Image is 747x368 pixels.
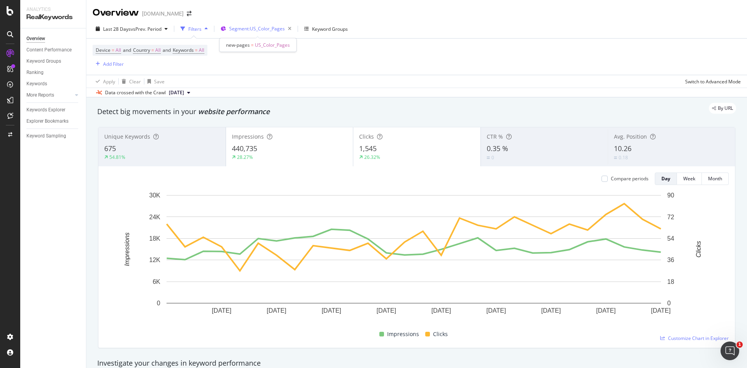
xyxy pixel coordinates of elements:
[103,26,131,32] span: Last 28 Days
[486,307,506,314] text: [DATE]
[487,133,503,140] span: CTR %
[119,75,141,88] button: Clear
[736,342,743,348] span: 1
[131,26,161,32] span: vs Prev. Period
[116,45,121,56] span: All
[123,47,131,53] span: and
[26,91,54,99] div: More Reports
[685,78,741,85] div: Switch to Advanced Mode
[491,154,494,161] div: 0
[149,257,161,263] text: 12K
[229,25,285,32] span: Segment: US_Color_Pages
[614,144,631,153] span: 10.26
[667,192,674,199] text: 90
[93,59,124,69] button: Add Filter
[144,75,165,88] button: Save
[26,91,73,99] a: More Reports
[614,133,647,140] span: Avg. Position
[364,154,380,160] div: 26.32%
[655,173,677,185] button: Day
[660,335,729,342] a: Customize Chart in Explorer
[312,26,348,32] div: Keyword Groups
[187,11,191,16] div: arrow-right-arrow-left
[695,241,702,258] text: Clicks
[226,42,250,48] span: new-pages
[129,78,141,85] div: Clear
[153,278,160,285] text: 6K
[149,213,161,220] text: 24K
[26,106,81,114] a: Keywords Explorer
[232,133,264,140] span: Impressions
[26,69,81,77] a: Ranking
[155,45,161,56] span: All
[26,6,80,13] div: Analytics
[103,78,115,85] div: Apply
[541,307,561,314] text: [DATE]
[26,57,81,65] a: Keyword Groups
[104,144,116,153] span: 675
[212,307,231,314] text: [DATE]
[359,144,377,153] span: 1,545
[166,88,193,97] button: [DATE]
[718,106,733,111] span: By URL
[173,47,194,53] span: Keywords
[702,173,729,185] button: Month
[677,173,702,185] button: Week
[322,307,341,314] text: [DATE]
[26,46,81,54] a: Content Performance
[596,307,615,314] text: [DATE]
[112,47,114,53] span: =
[105,89,166,96] div: Data crossed with the Crawl
[104,133,150,140] span: Unique Keywords
[103,61,124,67] div: Add Filter
[683,175,695,182] div: Week
[433,329,448,339] span: Clicks
[142,10,184,18] div: [DOMAIN_NAME]
[619,154,628,161] div: 0.18
[96,47,110,53] span: Device
[26,117,68,125] div: Explorer Bookmarks
[668,335,729,342] span: Customize Chart in Explorer
[377,307,396,314] text: [DATE]
[255,42,290,48] span: US_Color_Pages
[151,47,154,53] span: =
[651,307,670,314] text: [DATE]
[124,232,130,266] text: Impressions
[217,23,295,35] button: Segment:US_Color_Pages
[667,213,674,220] text: 72
[105,191,723,326] svg: A chart.
[667,235,674,242] text: 54
[93,75,115,88] button: Apply
[133,47,150,53] span: Country
[661,175,670,182] div: Day
[93,6,139,19] div: Overview
[169,89,184,96] span: 2025 Sep. 17th
[26,35,81,43] a: Overview
[301,23,351,35] button: Keyword Groups
[667,278,674,285] text: 18
[614,157,617,159] img: Equal
[611,175,649,182] div: Compare periods
[267,307,286,314] text: [DATE]
[682,75,741,88] button: Switch to Advanced Mode
[26,117,81,125] a: Explorer Bookmarks
[154,78,165,85] div: Save
[359,133,374,140] span: Clicks
[177,23,211,35] button: Filters
[26,57,61,65] div: Keyword Groups
[26,80,47,88] div: Keywords
[232,144,257,153] span: 440,735
[26,13,80,22] div: RealKeywords
[251,42,254,48] span: =
[708,175,722,182] div: Month
[109,154,125,160] div: 54.81%
[93,23,171,35] button: Last 28 DaysvsPrev. Period
[26,132,81,140] a: Keyword Sampling
[709,103,736,114] div: legacy label
[26,106,65,114] div: Keywords Explorer
[188,26,202,32] div: Filters
[387,329,419,339] span: Impressions
[163,47,171,53] span: and
[26,46,72,54] div: Content Performance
